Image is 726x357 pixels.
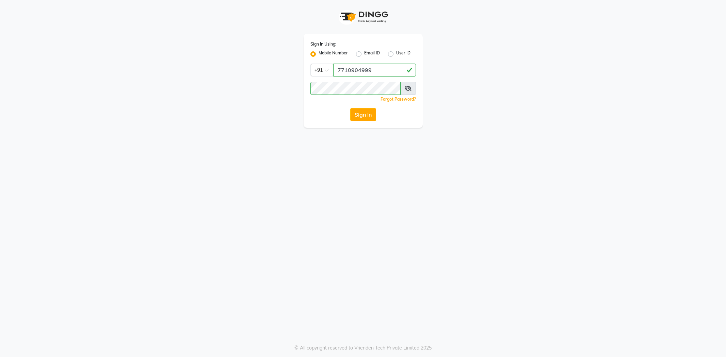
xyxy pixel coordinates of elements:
[319,50,348,58] label: Mobile Number
[310,82,401,95] input: Username
[364,50,380,58] label: Email ID
[333,64,416,76] input: Username
[381,97,416,102] a: Forgot Password?
[350,108,376,121] button: Sign In
[336,7,390,27] img: logo1.svg
[310,41,336,47] label: Sign In Using:
[396,50,410,58] label: User ID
